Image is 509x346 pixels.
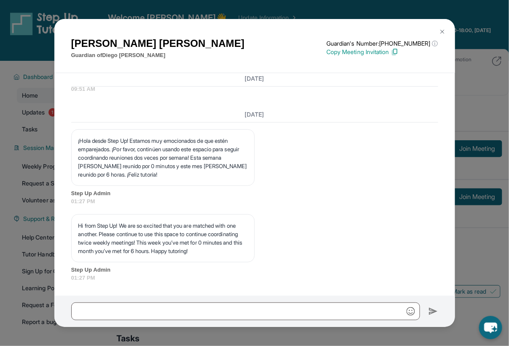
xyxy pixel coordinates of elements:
[326,48,438,56] p: Copy Meeting Invitation
[326,39,438,48] p: Guardian's Number: [PHONE_NUMBER]
[71,110,438,119] h3: [DATE]
[71,274,438,282] span: 01:27 PM
[71,74,438,83] h3: [DATE]
[428,306,438,316] img: Send icon
[71,197,438,206] span: 01:27 PM
[479,316,502,339] button: chat-button
[71,51,245,60] p: Guardian of Diego [PERSON_NAME]
[78,136,248,179] p: ¡Hola desde Step Up! Estamos muy emocionados de que estén emparejados. ¡Por favor, continúen usan...
[432,39,438,48] span: ⓘ
[71,266,438,274] span: Step Up Admin
[71,36,245,51] h1: [PERSON_NAME] [PERSON_NAME]
[78,221,248,255] p: Hi from Step Up! We are so excited that you are matched with one another. Please continue to use ...
[407,307,415,316] img: Emoji
[391,48,399,56] img: Copy Icon
[439,28,446,35] img: Close Icon
[71,85,438,93] span: 09:51 AM
[71,189,438,198] span: Step Up Admin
